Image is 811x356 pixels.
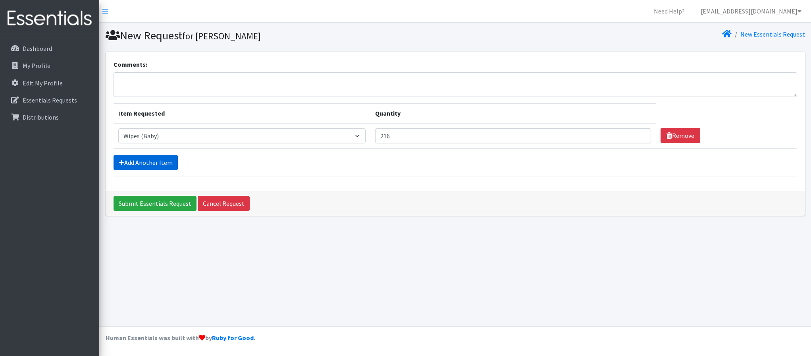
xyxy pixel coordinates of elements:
input: Submit Essentials Request [114,196,196,211]
a: Distributions [3,109,96,125]
a: Remove [661,128,700,143]
a: Cancel Request [198,196,250,211]
strong: Human Essentials was built with by . [106,334,255,342]
a: Edit My Profile [3,75,96,91]
a: New Essentials Request [740,30,805,38]
a: [EMAIL_ADDRESS][DOMAIN_NAME] [694,3,808,19]
h1: New Request [106,29,453,43]
a: Ruby for Good [212,334,254,342]
a: Add Another Item [114,155,178,170]
p: Dashboard [23,44,52,52]
p: Essentials Requests [23,96,77,104]
small: for [PERSON_NAME] [182,30,261,42]
a: Essentials Requests [3,92,96,108]
a: Dashboard [3,41,96,56]
th: Quantity [370,103,656,123]
a: Need Help? [647,3,691,19]
img: HumanEssentials [3,5,96,32]
p: Edit My Profile [23,79,63,87]
p: My Profile [23,62,50,70]
a: My Profile [3,58,96,74]
label: Comments: [114,60,147,69]
p: Distributions [23,113,59,121]
th: Item Requested [114,103,371,123]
